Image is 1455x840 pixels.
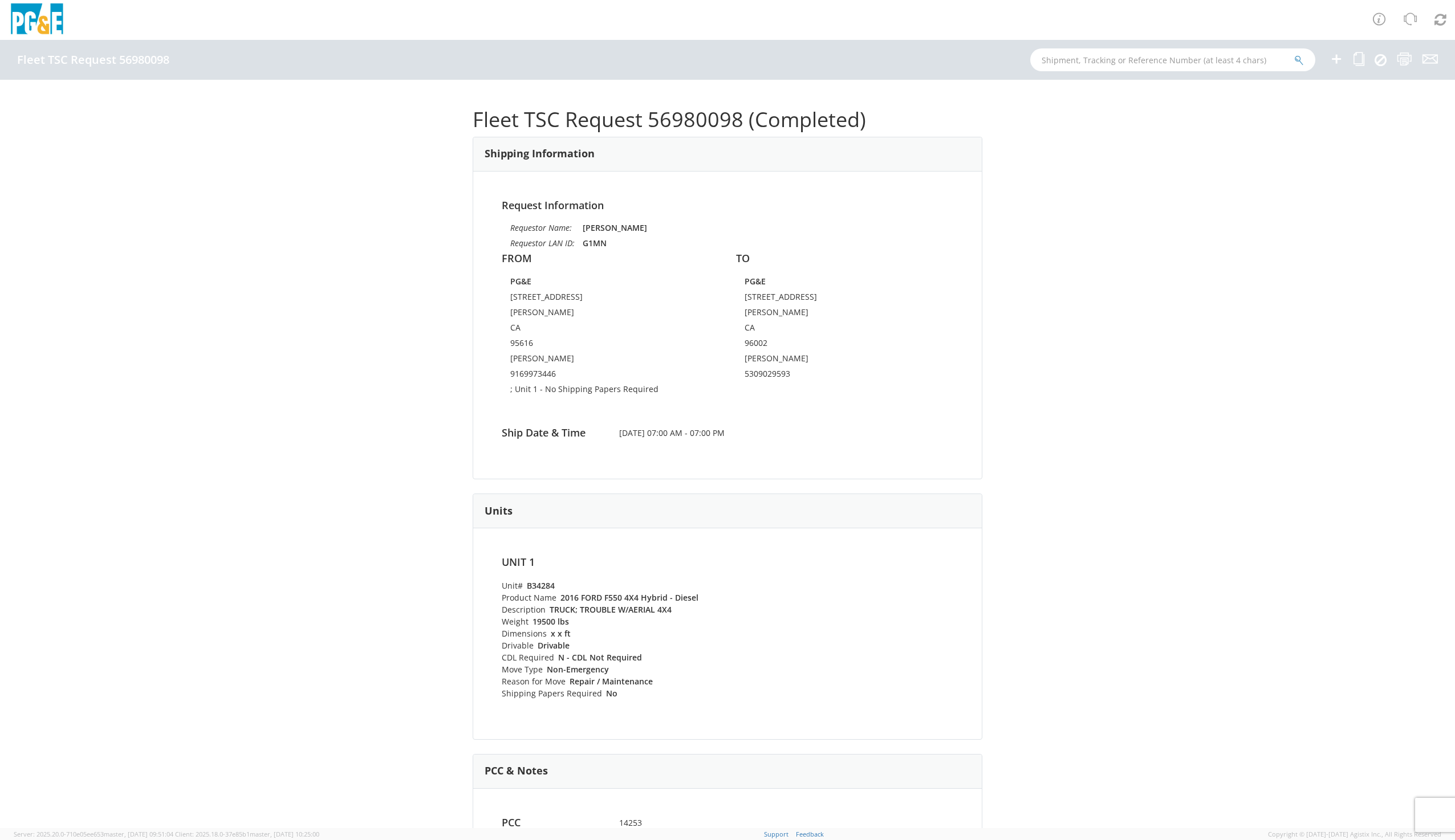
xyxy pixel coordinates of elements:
span: 14253 [611,817,845,829]
span: master, [DATE] 10:25:00 [250,830,319,838]
li: Unit# [502,580,722,592]
a: Support [764,830,789,838]
h4: Fleet TSC Request 56980098 [17,54,169,66]
td: CA [745,322,905,337]
td: 5309029593 [745,368,905,384]
h4: Ship Date & Time [493,427,611,439]
strong: B34284 [527,580,555,591]
strong: x x ft [551,628,571,639]
td: [PERSON_NAME] [745,353,905,368]
strong: G1MN [583,238,607,248]
li: Description [502,604,722,615]
td: [PERSON_NAME] [510,353,710,368]
li: Shipping Papers Required [502,687,722,699]
li: Reason for Move [502,675,722,687]
span: Server: 2025.20.0-710e05ee653 [14,830,173,838]
h4: Request Information [502,200,953,211]
strong: [PERSON_NAME] [583,222,647,233]
h4: Unit 1 [502,557,722,568]
h3: PCC & Notes [485,765,548,777]
h4: TO [736,253,953,264]
td: [PERSON_NAME] [510,307,710,322]
li: Product Name [502,592,722,604]
strong: N - CDL Not Required [558,652,642,663]
span: Copyright © [DATE]-[DATE] Agistix Inc., All Rights Reserved [1268,830,1441,839]
td: [STREET_ADDRESS] [510,291,710,307]
li: Drivable [502,639,722,651]
li: CDL Required [502,651,722,663]
td: 9169973446 [510,368,710,384]
strong: TRUCK; TROUBLE W/AERIAL 4X4 [550,604,672,615]
td: CA [510,322,710,337]
h1: Fleet TSC Request 56980098 (Completed) [473,108,982,131]
img: pge-logo-06675f144f4cfa6a6814.png [9,3,66,37]
li: Dimensions [502,627,722,639]
span: master, [DATE] 09:51:04 [104,830,173,838]
strong: Non-Emergency [547,664,609,675]
h4: FROM [502,253,719,264]
span: Client: 2025.18.0-37e85b1 [175,830,319,838]
i: Requestor LAN ID: [510,238,575,248]
strong: PG&E [745,276,766,287]
td: [PERSON_NAME] [745,307,905,322]
td: 95616 [510,337,710,353]
strong: 19500 lbs [533,616,569,627]
strong: No [606,688,617,699]
strong: PG&E [510,276,531,287]
strong: 2016 FORD F550 4X4 Hybrid - Diesel [560,592,698,603]
a: Feedback [796,830,824,838]
strong: Drivable [538,640,570,651]
h3: Shipping Information [485,148,595,160]
i: Requestor Name: [510,222,572,233]
li: Weight [502,615,722,627]
h4: PCC [493,817,611,829]
td: 96002 [745,337,905,353]
li: Move Type [502,663,722,675]
h3: Units [485,505,513,517]
strong: Repair / Maintenance [570,676,653,687]
input: Shipment, Tracking or Reference Number (at least 4 chars) [1030,48,1315,71]
span: [DATE] 07:00 AM - 07:00 PM [611,427,845,439]
td: ; Unit 1 - No Shipping Papers Required [510,384,710,399]
td: [STREET_ADDRESS] [745,291,905,307]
